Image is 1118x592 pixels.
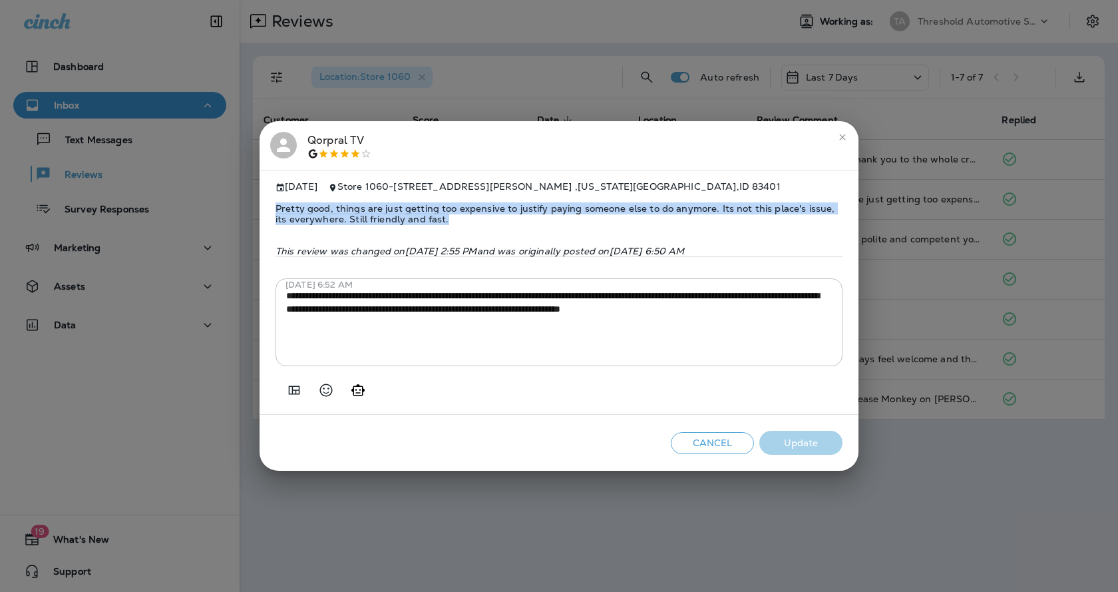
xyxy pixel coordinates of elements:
[281,377,307,404] button: Add in a premade template
[307,132,371,160] div: Qorpral TV
[345,377,371,404] button: Generate AI response
[276,246,842,256] p: This review was changed on [DATE] 2:55 PM
[276,181,317,192] span: [DATE]
[477,245,685,257] span: and was originally posted on [DATE] 6:50 AM
[276,192,842,235] span: Pretty good, things are just getting too expensive to justify paying someone else to do anymore. ...
[832,127,853,148] button: close
[671,432,754,454] button: Cancel
[337,180,781,192] span: Store 1060 - [STREET_ADDRESS][PERSON_NAME] , [US_STATE][GEOGRAPHIC_DATA] , ID 83401
[313,377,339,404] button: Select an emoji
